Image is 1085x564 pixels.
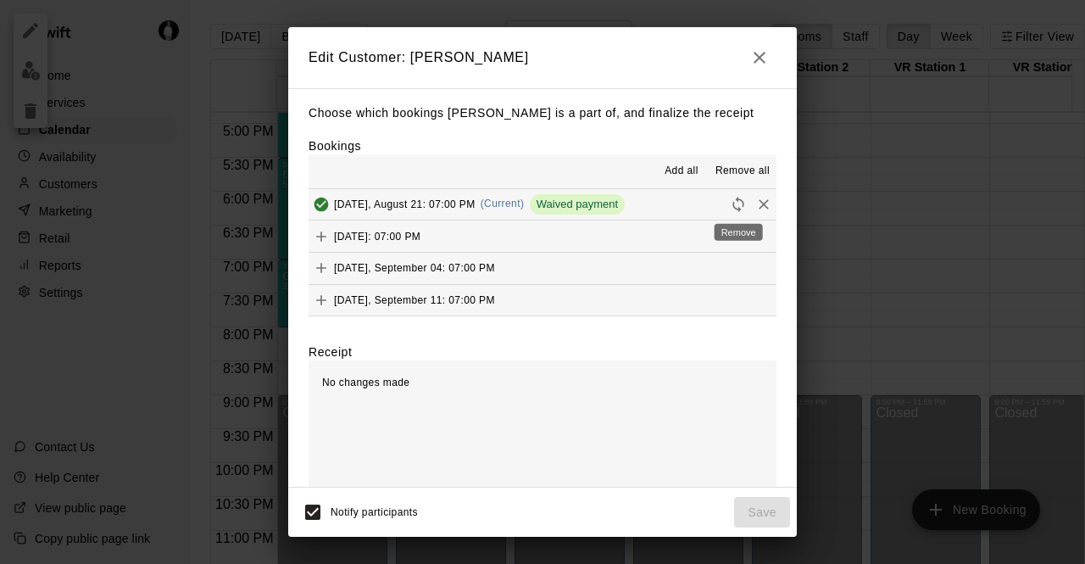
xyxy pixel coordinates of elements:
[715,163,770,180] span: Remove all
[288,27,797,88] h2: Edit Customer: [PERSON_NAME]
[309,253,776,284] button: Add[DATE], September 04: 07:00 PM
[309,285,776,316] button: Add[DATE], September 11: 07:00 PM
[481,198,525,209] span: (Current)
[726,197,751,209] span: Reschedule
[665,163,698,180] span: Add all
[309,293,334,305] span: Add
[751,197,776,209] span: Remove
[309,261,334,274] span: Add
[334,293,495,305] span: [DATE], September 11: 07:00 PM
[715,224,763,241] div: Remove
[709,158,776,185] button: Remove all
[309,139,361,153] label: Bookings
[322,377,409,388] span: No changes made
[334,262,495,274] span: [DATE], September 04: 07:00 PM
[331,506,418,518] span: Notify participants
[334,198,476,209] span: [DATE], August 21: 07:00 PM
[309,189,776,221] button: Added & Paid[DATE], August 21: 07:00 PM(Current)Waived paymentRescheduleRemove
[334,230,420,242] span: [DATE]: 07:00 PM
[309,192,334,217] button: Added & Paid
[309,221,776,252] button: Add[DATE]: 07:00 PM
[654,158,709,185] button: Add all
[309,343,352,360] label: Receipt
[309,103,776,124] p: Choose which bookings [PERSON_NAME] is a part of, and finalize the receipt
[530,198,625,210] span: Waived payment
[309,229,334,242] span: Add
